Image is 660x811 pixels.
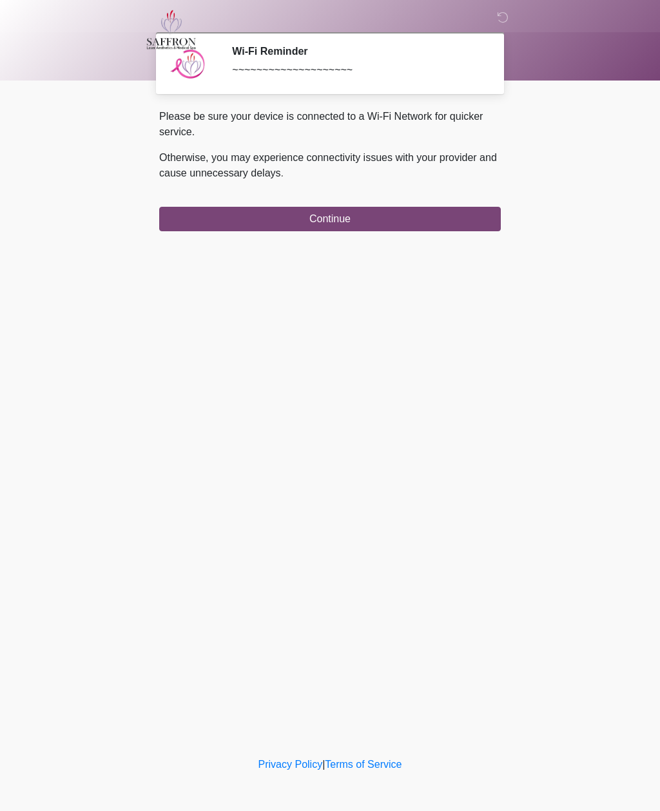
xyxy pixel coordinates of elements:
[281,167,284,178] span: .
[159,207,501,231] button: Continue
[325,759,402,770] a: Terms of Service
[232,62,481,78] div: ~~~~~~~~~~~~~~~~~~~~
[159,109,501,140] p: Please be sure your device is connected to a Wi-Fi Network for quicker service.
[322,759,325,770] a: |
[169,45,208,84] img: Agent Avatar
[146,10,197,50] img: Saffron Laser Aesthetics and Medical Spa Logo
[159,150,501,181] p: Otherwise, you may experience connectivity issues with your provider and cause unnecessary delays
[258,759,323,770] a: Privacy Policy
